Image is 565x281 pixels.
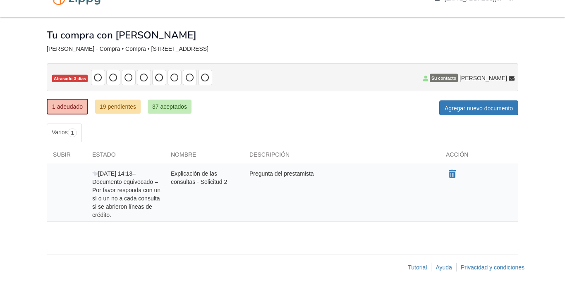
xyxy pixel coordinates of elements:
font: Descripción [249,151,290,158]
font: Varios [52,129,68,136]
a: Tutorial [408,264,427,271]
font: [PERSON_NAME] [460,75,507,81]
a: Varios [47,124,82,142]
font: Su contacto [431,76,456,81]
font: Explicación de las consultas - Solicitud 2 [171,170,227,185]
a: 19 pendientes [95,100,141,114]
font: 1 adeudado [52,103,83,110]
a: Agregar nuevo documento [439,100,518,115]
font: 19 pendientes [100,103,136,110]
font: Estado [92,151,116,158]
font: Tu compra con [PERSON_NAME] [47,29,196,42]
font: 37 aceptados [152,103,187,110]
font: [PERSON_NAME] - Compra • Compra • [STREET_ADDRESS] [47,45,208,52]
font: Pregunta del prestamista [249,170,314,177]
a: Privacidad y condiciones [461,264,524,271]
font: – Documento equivocado – Por favor responda con un sí o un no a cada consulta si se abrieron líne... [92,170,160,218]
font: Atrasado 3 días [54,76,86,81]
font: 1 [71,130,74,136]
font: [DATE] 14:13 [98,170,132,177]
a: Ayuda [436,264,452,271]
a: 37 aceptados [148,100,192,114]
font: Nombre [171,151,196,158]
button: Declarar Explicación de Consultas - Solicitud 2 no aplicable [448,169,457,179]
a: 1 adeudado [47,99,88,114]
font: Agregar nuevo documento [445,105,513,112]
font: Subir [53,151,71,158]
font: Acción [446,151,468,158]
